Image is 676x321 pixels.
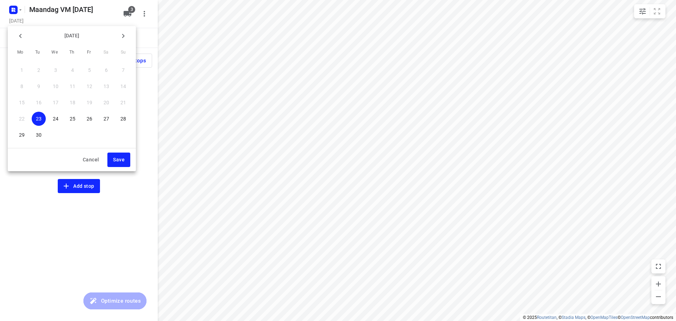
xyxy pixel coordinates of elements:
p: 16 [36,99,42,106]
span: Su [117,49,130,56]
p: 2 [37,67,40,74]
p: 24 [53,115,58,122]
button: 23 [32,112,46,126]
p: 7 [122,67,125,74]
span: Mo [14,49,27,56]
button: 19 [82,95,96,110]
span: Cancel [83,155,99,164]
p: 21 [120,99,126,106]
button: 2 [32,63,46,77]
p: 26 [87,115,92,122]
button: 4 [65,63,80,77]
span: Sa [100,49,112,56]
p: 19 [87,99,92,106]
p: 1 [20,67,23,74]
span: We [48,49,61,56]
button: 21 [116,95,130,110]
button: 22 [15,112,29,126]
p: 12 [87,83,92,90]
p: 10 [53,83,58,90]
p: 22 [19,115,25,122]
p: 23 [36,115,42,122]
button: 20 [99,95,113,110]
button: Cancel [77,153,105,167]
button: 3 [49,63,63,77]
p: 25 [70,115,75,122]
button: 17 [49,95,63,110]
button: 26 [82,112,96,126]
button: 12 [82,79,96,93]
p: 11 [70,83,75,90]
p: 14 [120,83,126,90]
p: 3 [54,67,57,74]
span: Th [65,49,78,56]
span: Fr [83,49,95,56]
button: 28 [116,112,130,126]
button: 8 [15,79,29,93]
span: Save [113,155,125,164]
button: Save [107,153,130,167]
button: 9 [32,79,46,93]
p: 15 [19,99,25,106]
button: 30 [32,128,46,142]
button: 24 [49,112,63,126]
p: 20 [104,99,109,106]
button: 18 [65,95,80,110]
p: 8 [20,83,23,90]
button: 16 [32,95,46,110]
p: 17 [53,99,58,106]
button: 13 [99,79,113,93]
p: 9 [37,83,40,90]
button: 5 [82,63,96,77]
button: 15 [15,95,29,110]
p: 4 [71,67,74,74]
p: 27 [104,115,109,122]
button: 27 [99,112,113,126]
span: Tu [31,49,44,56]
p: 5 [88,67,91,74]
button: 25 [65,112,80,126]
p: 28 [120,115,126,122]
button: 7 [116,63,130,77]
button: 14 [116,79,130,93]
button: 29 [15,128,29,142]
p: 30 [36,131,42,138]
button: 11 [65,79,80,93]
button: 1 [15,63,29,77]
button: 10 [49,79,63,93]
p: 13 [104,83,109,90]
p: 18 [70,99,75,106]
button: 6 [99,63,113,77]
p: [DATE] [27,32,116,39]
p: 29 [19,131,25,138]
p: 6 [105,67,108,74]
